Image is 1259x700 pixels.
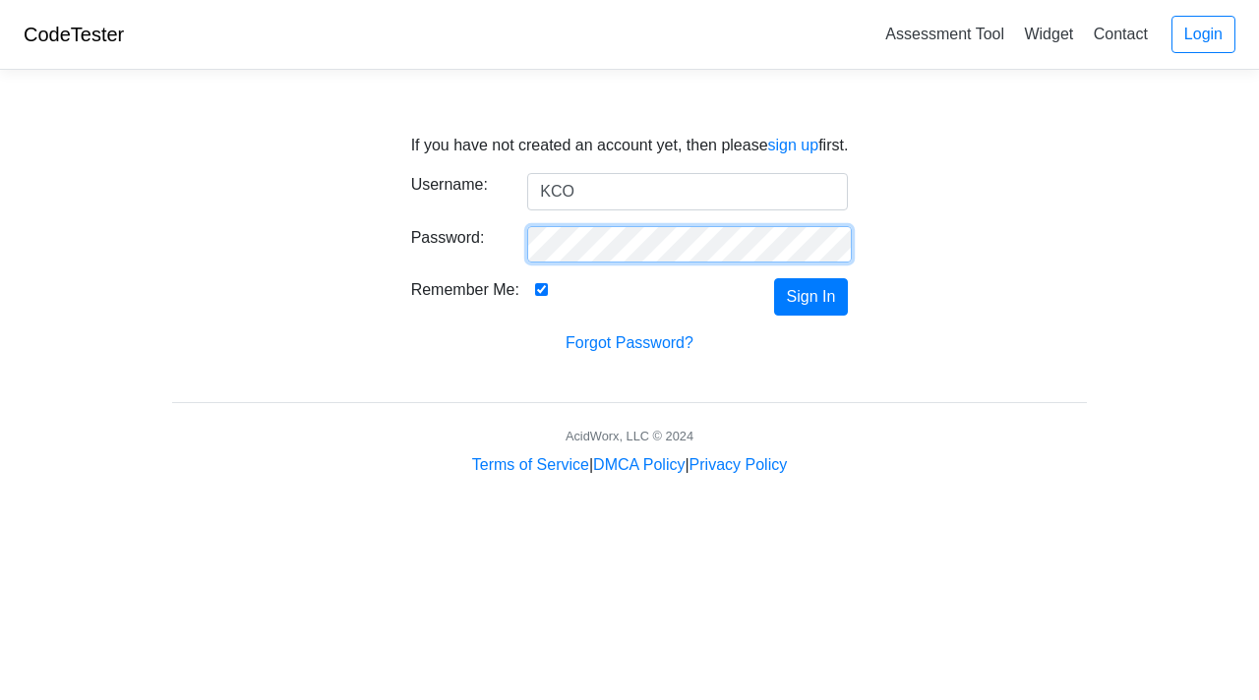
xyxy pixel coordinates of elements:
a: Privacy Policy [689,456,788,473]
div: | | [472,453,787,477]
a: Terms of Service [472,456,589,473]
p: If you have not created an account yet, then please first. [411,134,849,157]
label: Password: [396,226,513,255]
a: sign up [768,137,819,153]
input: Username [527,173,848,210]
button: Sign In [774,278,849,316]
a: CodeTester [24,24,124,45]
a: Assessment Tool [877,18,1012,50]
a: Login [1171,16,1235,53]
a: Contact [1086,18,1156,50]
div: AcidWorx, LLC © 2024 [566,427,693,445]
label: Username: [396,173,513,203]
label: Remember Me: [411,278,519,302]
a: Forgot Password? [566,334,693,351]
a: DMCA Policy [593,456,685,473]
a: Widget [1016,18,1081,50]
